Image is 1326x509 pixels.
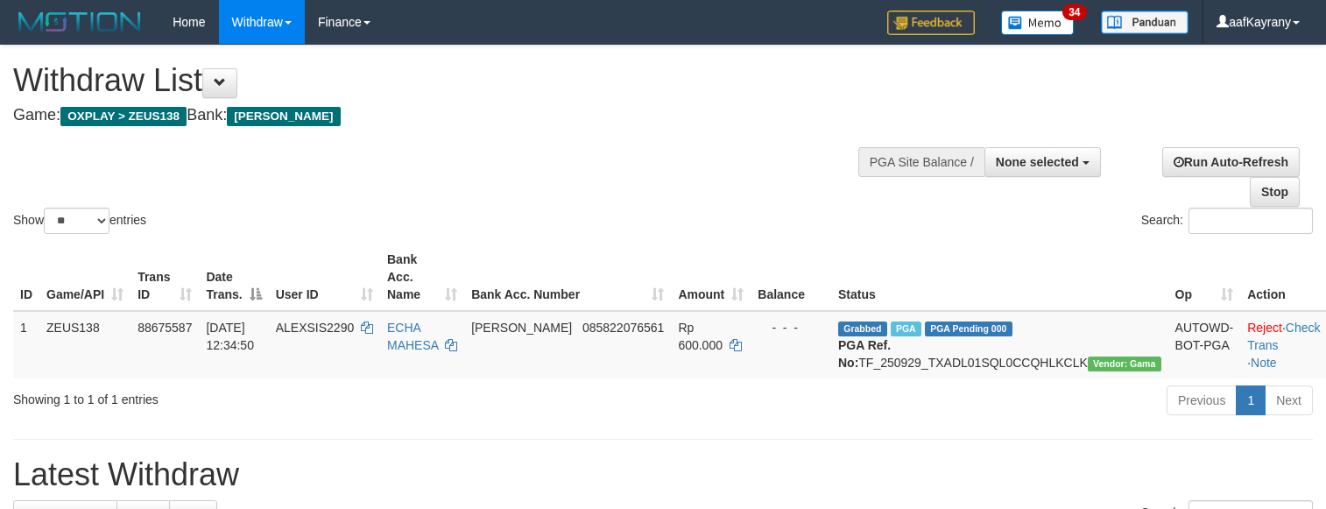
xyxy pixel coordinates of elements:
[1162,147,1300,177] a: Run Auto-Refresh
[44,208,109,234] select: Showentries
[1001,11,1075,35] img: Button%20Memo.svg
[678,321,723,352] span: Rp 600.000
[39,311,130,378] td: ZEUS138
[1168,311,1241,378] td: AUTOWD-BOT-PGA
[831,311,1168,378] td: TF_250929_TXADL01SQL0CCQHLKCLK
[984,147,1101,177] button: None selected
[925,322,1012,336] span: PGA Pending
[1101,11,1188,34] img: panduan.png
[1251,356,1277,370] a: Note
[1168,244,1241,311] th: Op: activate to sort column ascending
[838,338,891,370] b: PGA Ref. No:
[1062,4,1086,20] span: 34
[891,322,921,336] span: Marked by aafpengsreynich
[1188,208,1313,234] input: Search:
[130,244,199,311] th: Trans ID: activate to sort column ascending
[199,244,268,311] th: Date Trans.: activate to sort column descending
[13,63,866,98] h1: Withdraw List
[1265,385,1313,415] a: Next
[858,147,984,177] div: PGA Site Balance /
[227,107,340,126] span: [PERSON_NAME]
[380,244,464,311] th: Bank Acc. Name: activate to sort column ascending
[387,321,438,352] a: ECHA MAHESA
[758,319,824,336] div: - - -
[13,244,39,311] th: ID
[1236,385,1266,415] a: 1
[582,321,664,335] span: Copy 085822076561 to clipboard
[13,384,540,408] div: Showing 1 to 1 of 1 entries
[13,311,39,378] td: 1
[13,107,866,124] h4: Game: Bank:
[1141,208,1313,234] label: Search:
[1250,177,1300,207] a: Stop
[39,244,130,311] th: Game/API: activate to sort column ascending
[1247,321,1282,335] a: Reject
[1088,357,1161,371] span: Vendor URL: https://trx31.1velocity.biz
[887,11,975,35] img: Feedback.jpg
[671,244,751,311] th: Amount: activate to sort column ascending
[1247,321,1320,352] a: Check Trans
[60,107,187,126] span: OXPLAY > ZEUS138
[276,321,355,335] span: ALEXSIS2290
[831,244,1168,311] th: Status
[471,321,572,335] span: [PERSON_NAME]
[996,155,1079,169] span: None selected
[464,244,671,311] th: Bank Acc. Number: activate to sort column ascending
[138,321,192,335] span: 88675587
[751,244,831,311] th: Balance
[13,9,146,35] img: MOTION_logo.png
[1167,385,1237,415] a: Previous
[838,322,887,336] span: Grabbed
[206,321,254,352] span: [DATE] 12:34:50
[13,457,1313,492] h1: Latest Withdraw
[13,208,146,234] label: Show entries
[269,244,380,311] th: User ID: activate to sort column ascending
